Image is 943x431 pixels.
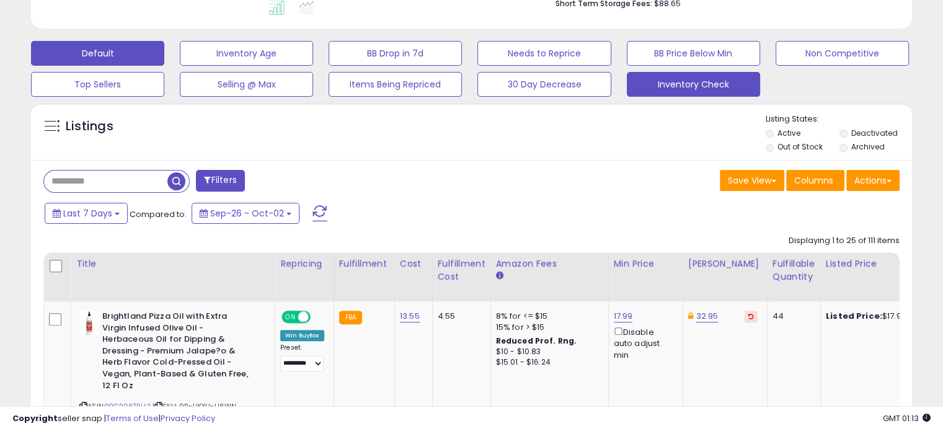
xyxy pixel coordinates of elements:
a: 13.55 [400,310,420,322]
div: Listed Price [826,257,933,270]
label: Out of Stock [777,141,823,152]
button: Items Being Repriced [329,72,462,97]
strong: Copyright [12,412,58,424]
button: BB Price Below Min [627,41,760,66]
button: Inventory Check [627,72,760,97]
div: Preset: [280,344,324,371]
div: Repricing [280,257,329,270]
span: Compared to: [130,208,187,220]
button: Top Sellers [31,72,164,97]
h5: Listings [66,118,113,135]
small: Amazon Fees. [496,270,503,282]
div: 4.55 [438,311,481,322]
button: BB Drop in 7d [329,41,462,66]
b: Listed Price: [826,310,882,322]
span: 2025-10-10 01:13 GMT [883,412,931,424]
div: $10 - $10.83 [496,347,599,357]
button: Save View [720,170,784,191]
span: OFF [309,312,329,322]
div: Fulfillment Cost [438,257,485,283]
a: 17.99 [614,310,633,322]
small: FBA [339,311,362,324]
a: Terms of Use [106,412,159,424]
div: seller snap | | [12,413,215,425]
div: Fulfillment [339,257,389,270]
div: 8% for <= $15 [496,311,599,322]
div: Win BuyBox [280,330,324,341]
div: 44 [773,311,811,322]
span: Last 7 Days [63,207,112,220]
div: $17.99 [826,311,929,322]
b: Reduced Prof. Rng. [496,335,577,346]
p: Listing States: [766,113,912,125]
span: Columns [794,174,833,187]
label: Deactivated [851,128,897,138]
button: Columns [786,170,844,191]
button: Actions [846,170,900,191]
button: Non Competitive [776,41,909,66]
a: 32.95 [696,310,719,322]
div: Disable auto adjust min [614,325,673,361]
div: Cost [400,257,427,270]
span: Sep-26 - Oct-02 [210,207,284,220]
div: $15.01 - $16.24 [496,357,599,368]
button: Inventory Age [180,41,313,66]
div: 15% for > $15 [496,322,599,333]
div: [PERSON_NAME] [688,257,762,270]
button: Needs to Reprice [477,41,611,66]
button: Sep-26 - Oct-02 [192,203,299,224]
button: Filters [196,170,244,192]
img: 31mtXWzCT3L._SL40_.jpg [79,311,99,335]
span: ON [283,312,298,322]
div: Fulfillable Quantity [773,257,815,283]
div: Title [76,257,270,270]
label: Archived [851,141,884,152]
div: Displaying 1 to 25 of 111 items [789,235,900,247]
b: Brightland Pizza Oil with Extra Virgin Infused Olive Oil - Herbaceous Oil for Dipping & Dressing ... [102,311,253,394]
div: Min Price [614,257,678,270]
div: Amazon Fees [496,257,603,270]
button: Default [31,41,164,66]
button: Selling @ Max [180,72,313,97]
button: Last 7 Days [45,203,128,224]
button: 30 Day Decrease [477,72,611,97]
a: Privacy Policy [161,412,215,424]
label: Active [777,128,800,138]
